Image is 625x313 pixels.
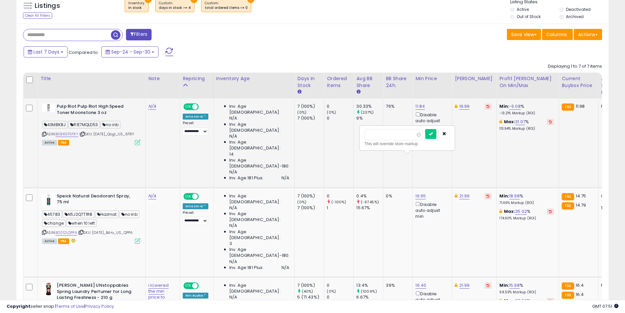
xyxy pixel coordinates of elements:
div: 1 [327,205,353,211]
div: 0 [327,193,353,199]
small: (40%) [302,289,313,294]
small: FBA [562,282,574,290]
strong: Copyright [7,303,31,309]
span: N/A [229,259,237,265]
span: no inb [100,121,120,128]
div: Disable auto adjust min [415,111,447,130]
b: Max: [504,119,515,125]
a: 16.65 [415,193,426,199]
span: N/A [281,265,289,271]
span: ON [184,193,192,199]
div: N/A [601,282,623,288]
a: 21.99 [459,193,470,199]
div: 15.67% [356,205,383,211]
span: All listings currently available for purchase on Amazon [42,238,57,244]
small: Avg BB Share. [356,89,360,95]
span: Inv. Age [DEMOGRAPHIC_DATA]-180: [229,157,289,169]
div: 30.33% [356,103,383,109]
span: Inv. Age [DEMOGRAPHIC_DATA]: [229,211,289,223]
span: N/A [229,115,237,121]
div: 39% [386,282,407,288]
label: Archived [566,14,584,19]
div: total ordered items <= 0 [205,6,248,10]
span: 16.4 [576,282,584,288]
span: 2025-10-8 07:51 GMT [592,303,618,309]
a: N/A [148,103,156,110]
div: Min Price [415,75,449,82]
b: Min: [499,193,509,199]
button: Last 7 Days [24,46,68,57]
span: Inventory : [128,1,145,11]
div: 7 (100%) [297,103,324,109]
span: Custom: [205,1,248,11]
div: Current Buybox Price [562,75,595,89]
small: (237%) [361,110,374,115]
a: 21.99 [459,282,470,289]
div: Profit [PERSON_NAME] on Min/Max [499,75,556,89]
small: (0%) [297,110,306,115]
div: 7 (100%) [297,205,324,211]
div: 0.4% [356,193,383,199]
span: 11.98 [576,103,585,109]
span: N5J2Q7T1R8 [63,211,94,218]
div: 76% [386,103,407,109]
span: Custom: [159,1,191,11]
small: (0%) [327,289,336,294]
label: Out of Stock [517,14,541,19]
div: Note [148,75,177,82]
img: 31AA-vq0VgL._SL40_.jpg [42,193,55,206]
span: Sep-24 - Sep-30 [111,49,150,55]
small: (0%) [327,110,336,115]
span: 43MBK8J [42,121,68,128]
div: Win BuyBox * [183,293,208,299]
span: 45783 [42,211,62,218]
span: Inv. Age [DEMOGRAPHIC_DATA]: [229,103,289,115]
div: seller snap | | [7,303,114,310]
span: N/A [229,205,237,211]
span: N/A [229,133,237,139]
span: change [42,219,66,227]
a: 31.07 [515,119,525,125]
button: Columns [542,29,573,40]
img: 41G4mjYNz9L._SL40_.jpg [42,282,55,296]
div: Disable auto adjust min [415,201,447,220]
small: Days In Stock. [297,89,301,95]
span: Inv. Age [DEMOGRAPHIC_DATA]: [229,122,289,133]
div: This will override store markup [365,141,450,147]
i: hazardous material [69,238,76,243]
div: 0 [327,282,353,288]
a: N/A [148,193,156,199]
div: % [499,209,554,221]
b: Pulp Riot Pulp Riot High Speed Toner Moonstone 3 oz [57,103,136,117]
small: FBA [562,202,574,210]
small: FBA [562,193,574,200]
a: B08KGT6TRY [55,131,78,137]
div: % [499,119,554,131]
b: Min: [499,282,509,288]
small: FBA [562,103,574,111]
h5: Listings [35,1,60,11]
span: | SKU: [DATE]_Qogi_US_6TRY [79,131,134,137]
a: i lowered the min price to compete with bb [148,282,169,313]
div: Preset: [183,211,208,225]
span: Last 7 Days [33,49,59,55]
span: Inv. Age [DEMOGRAPHIC_DATA]: [229,282,289,294]
div: Disable auto adjust min [415,290,447,309]
div: Inventory Age [216,75,292,82]
span: ON [184,104,192,110]
div: Displaying 1 to 7 of 7 items [548,63,602,70]
p: 113.94% Markup (ROI) [499,126,554,131]
a: 19.99 [459,103,470,110]
span: OFF [198,193,208,199]
span: 16.4 [576,291,584,298]
a: Terms of Use [56,303,84,309]
div: N/A [601,103,623,109]
span: FBA [58,140,69,145]
div: Avg Selling Price [601,75,625,96]
span: Hazmat [95,211,119,218]
div: % [499,103,554,116]
small: (0%) [297,199,306,205]
div: 7 (100%) [297,115,324,121]
span: R1E7MQLD53 [68,121,100,128]
div: Amazon AI * [183,114,208,120]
